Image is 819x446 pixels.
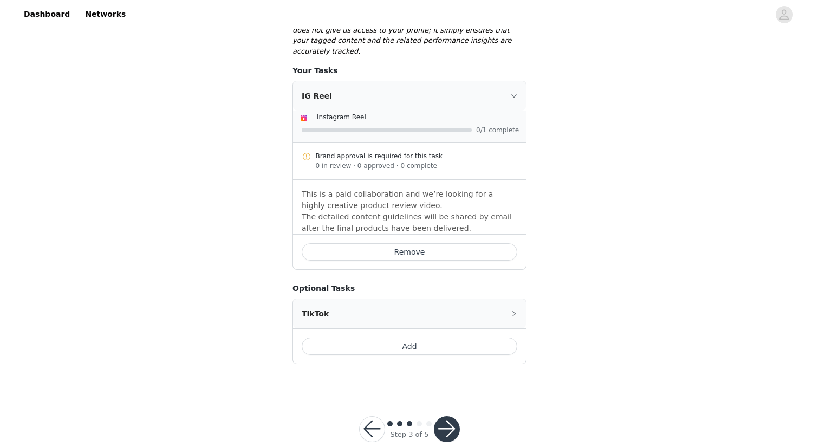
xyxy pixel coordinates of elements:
div: Step 3 of 5 [390,429,428,440]
i: icon: right [511,93,517,99]
span: Instagram Reel [317,113,366,121]
h4: Your Tasks [292,65,526,76]
div: icon: rightIG Reel [293,81,526,111]
i: icon: right [511,311,517,317]
button: Add [302,338,517,355]
div: 0 in review · 0 approved · 0 complete [316,161,518,171]
a: Networks [79,2,132,27]
h4: Optional Tasks [292,283,526,294]
div: icon: rightTikTok [293,299,526,328]
a: Dashboard [17,2,76,27]
div: avatar [779,6,789,23]
button: Remove [302,243,517,261]
div: Brand approval is required for this task [316,151,518,161]
em: * Please make sure to connect your networks and tag us when you post your agreed deliverables. Co... [292,5,513,55]
img: Instagram Reels Icon [300,114,308,122]
span: 0/1 complete [476,127,519,133]
p: This is a paid collaboration and we’re looking for a highly creative product review video. The de... [302,189,517,234]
